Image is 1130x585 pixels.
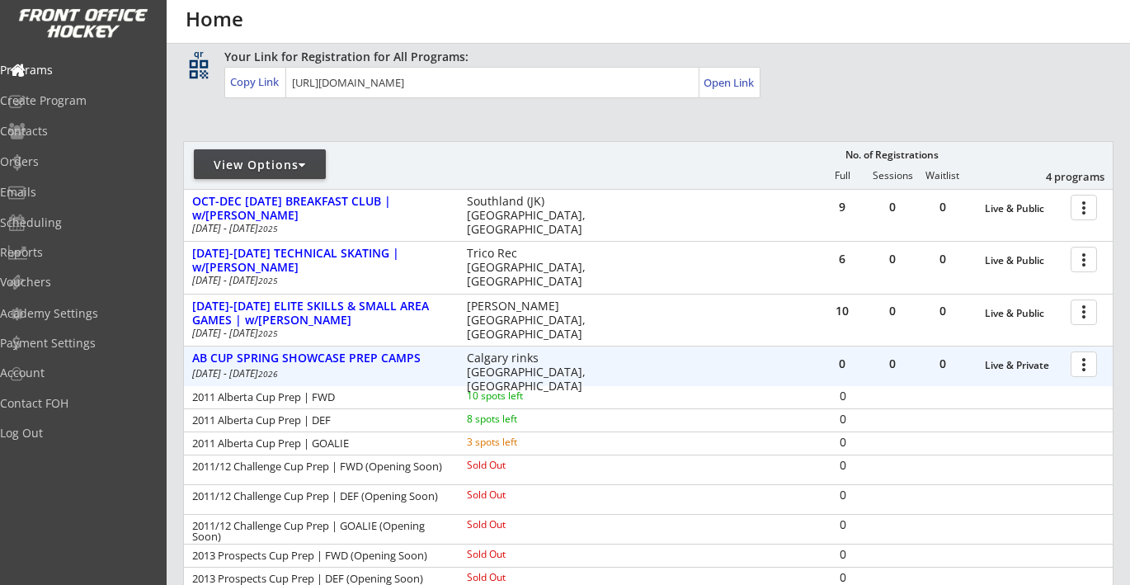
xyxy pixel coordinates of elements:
div: 0 [818,489,867,501]
div: 2011 Alberta Cup Prep | DEF [192,415,445,426]
div: Open Link [704,76,756,90]
div: [DATE] - [DATE] [192,328,445,338]
em: 2026 [258,368,278,380]
div: 0 [868,253,917,265]
div: 6 [817,253,867,265]
div: [DATE] - [DATE] [192,276,445,285]
div: Sold Out [467,550,573,559]
div: Live & Private [985,360,1062,371]
div: 2011 Alberta Cup Prep | FWD [192,392,445,403]
div: Waitlist [917,170,967,182]
div: 0 [868,305,917,317]
div: 0 [818,413,867,425]
div: [DATE] - [DATE] [192,224,445,234]
div: OCT-DEC [DATE] BREAKFAST CLUB | w/[PERSON_NAME] [192,195,450,223]
div: Trico Rec [GEOGRAPHIC_DATA], [GEOGRAPHIC_DATA] [467,247,596,288]
div: 0 [868,358,917,370]
div: 3 spots left [467,437,573,447]
div: 0 [818,436,867,448]
div: Sold Out [467,573,573,583]
div: 0 [818,549,867,560]
div: qr [188,49,208,59]
button: more_vert [1071,247,1097,272]
div: 2013 Prospects Cup Prep | FWD (Opening Soon) [192,550,445,561]
div: 2011/12 Challenge Cup Prep | DEF (Opening Soon) [192,491,445,502]
div: 2013 Prospects Cup Prep | DEF (Opening Soon) [192,573,445,584]
button: more_vert [1071,300,1097,325]
div: Copy Link [230,74,282,89]
div: 0 [918,201,968,213]
div: 0 [818,519,867,531]
button: qr_code [186,57,211,82]
div: 4 programs [1019,169,1104,184]
div: [PERSON_NAME] [GEOGRAPHIC_DATA], [GEOGRAPHIC_DATA] [467,300,596,341]
div: 2011/12 Challenge Cup Prep | GOALIE (Opening Soon) [192,521,445,542]
div: No. of Registrations [840,149,943,161]
div: 0 [868,201,917,213]
div: Calgary rinks [GEOGRAPHIC_DATA], [GEOGRAPHIC_DATA] [467,351,596,393]
div: 0 [818,460,867,471]
div: AB CUP SPRING SHOWCASE PREP CAMPS [192,351,450,366]
div: Sold Out [467,490,573,500]
div: Sold Out [467,460,573,470]
div: 0 [817,358,867,370]
div: 0 [818,390,867,402]
div: 2011/12 Challenge Cup Prep | FWD (Opening Soon) [192,461,445,472]
em: 2025 [258,328,278,339]
div: 2011 Alberta Cup Prep | GOALIE [192,438,445,449]
div: 10 spots left [467,391,573,401]
div: Your Link for Registration for All Programs: [224,49,1062,65]
div: Southland (JK) [GEOGRAPHIC_DATA], [GEOGRAPHIC_DATA] [467,195,596,236]
div: Live & Public [985,308,1062,319]
div: [DATE]-[DATE] ELITE SKILLS & SMALL AREA GAMES | w/[PERSON_NAME] [192,300,450,328]
a: Open Link [704,71,756,94]
em: 2025 [258,275,278,286]
div: 8 spots left [467,414,573,424]
em: 2025 [258,223,278,234]
div: 0 [918,358,968,370]
div: Sold Out [467,520,573,530]
button: more_vert [1071,195,1097,220]
div: 0 [918,253,968,265]
div: Live & Public [985,255,1062,267]
div: Sessions [868,170,917,182]
div: [DATE]-[DATE] TECHNICAL SKATING | w/[PERSON_NAME] [192,247,450,275]
div: View Options [194,157,326,173]
div: 0 [918,305,968,317]
div: [DATE] - [DATE] [192,369,445,379]
div: 0 [818,572,867,583]
div: Full [817,170,867,182]
button: more_vert [1071,351,1097,377]
div: Live & Public [985,203,1062,215]
div: 10 [817,305,867,317]
div: 9 [817,201,867,213]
